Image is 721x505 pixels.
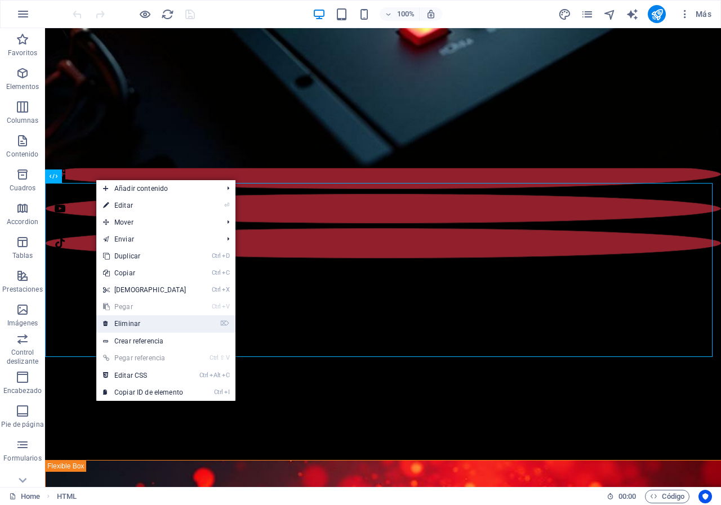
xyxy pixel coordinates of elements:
a: CtrlICopiar ID de elemento [96,384,193,401]
i: Páginas (Ctrl+Alt+S) [581,8,594,21]
p: Imágenes [7,319,38,328]
i: AI Writer [626,8,639,21]
button: pages [580,7,594,21]
i: Volver a cargar página [161,8,174,21]
button: text_generator [625,7,639,21]
span: Añadir contenido [96,180,219,197]
span: Código [650,490,684,503]
button: publish [648,5,666,23]
p: Formularios [3,454,41,463]
a: CtrlX[DEMOGRAPHIC_DATA] [96,281,193,298]
button: design [558,7,571,21]
button: Usercentrics [698,490,712,503]
a: Haz clic para cancelar la selección y doble clic para abrir páginas [9,490,40,503]
i: Alt [210,372,221,379]
p: Pie de página [1,420,43,429]
a: ⏎Editar [96,197,193,214]
span: Más [679,8,711,20]
h6: 100% [397,7,415,21]
i: V [226,354,229,361]
span: Mover [96,214,219,231]
i: X [222,286,230,293]
span: 00 00 [618,490,636,503]
i: Ctrl [214,388,223,396]
i: Navegador [603,8,616,21]
span: : [626,492,628,500]
p: Encabezado [3,386,42,395]
p: Elementos [6,82,39,91]
p: Tablas [12,251,33,260]
i: ⇧ [220,354,225,361]
a: Enviar [96,231,219,248]
i: Ctrl [212,269,221,276]
i: C [222,372,230,379]
button: Haz clic para salir del modo de previsualización y seguir editando [138,7,152,21]
i: D [222,252,230,260]
span: Haz clic para seleccionar y doble clic para editar [57,490,77,503]
i: Ctrl [212,303,221,310]
i: Ctrl [199,372,208,379]
i: ⌦ [220,320,229,327]
a: CtrlVPegar [96,298,193,315]
i: Ctrl [212,252,221,260]
p: Columnas [7,116,39,125]
i: Diseño (Ctrl+Alt+Y) [558,8,571,21]
i: Ctrl [210,354,219,361]
i: Ctrl [212,286,221,293]
a: Crear referencia [96,333,235,350]
i: ⏎ [224,202,229,209]
button: Más [675,5,716,23]
p: Contenido [6,150,38,159]
p: Prestaciones [2,285,42,294]
a: CtrlDDuplicar [96,248,193,265]
i: C [222,269,230,276]
button: reload [161,7,174,21]
h6: Tiempo de la sesión [607,490,637,503]
button: Código [645,490,689,503]
a: Ctrl⇧VPegar referencia [96,350,193,367]
button: navigator [603,7,616,21]
i: I [224,388,230,396]
p: Favoritos [8,48,37,57]
a: CtrlCCopiar [96,265,193,281]
button: 100% [380,7,420,21]
i: Al redimensionar, ajustar el nivel de zoom automáticamente para ajustarse al dispositivo elegido. [426,9,436,19]
i: V [222,303,230,310]
i: Publicar [651,8,664,21]
p: Accordion [7,217,38,226]
a: CtrlAltCEditar CSS [96,367,193,384]
p: Cuadros [10,184,36,193]
a: ⌦Eliminar [96,315,193,332]
nav: breadcrumb [57,490,77,503]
